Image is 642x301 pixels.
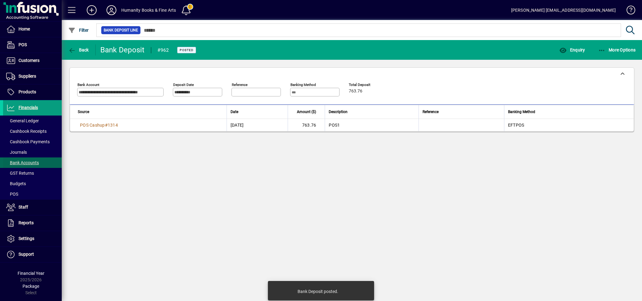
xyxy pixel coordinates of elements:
[68,47,89,52] span: Back
[19,42,27,47] span: POS
[558,44,586,55] button: Enquiry
[19,58,40,63] span: Customers
[3,168,62,178] a: GST Returns
[6,118,39,123] span: General Ledger
[19,26,30,31] span: Home
[508,108,535,115] span: Banking Method
[19,236,34,241] span: Settings
[508,123,524,128] span: EFTPOS
[508,108,626,115] div: Banking Method
[180,48,194,52] span: Posted
[423,108,439,115] span: Reference
[3,189,62,199] a: POS
[78,122,120,128] a: POS Cashup#1314
[3,126,62,136] a: Cashbook Receipts
[62,44,96,55] app-page-header-button: Back
[3,231,62,246] a: Settings
[173,83,194,87] mat-label: Deposit Date
[108,123,118,128] span: 1314
[78,108,223,115] div: Source
[6,181,26,186] span: Budgets
[231,108,238,115] span: Date
[329,123,340,128] span: POS1
[68,28,89,33] span: Filter
[18,271,44,276] span: Financial Year
[290,83,316,87] mat-label: Banking Method
[19,252,34,257] span: Support
[3,69,62,84] a: Suppliers
[23,284,39,289] span: Package
[329,108,415,115] div: Description
[3,147,62,157] a: Journals
[6,192,18,197] span: POS
[3,53,62,68] a: Customers
[100,45,145,55] div: Bank Deposit
[3,136,62,147] a: Cashbook Payments
[6,160,39,165] span: Bank Accounts
[6,150,27,155] span: Journals
[82,5,102,16] button: Add
[232,83,248,87] mat-label: Reference
[231,108,284,115] div: Date
[67,44,90,55] button: Back
[19,74,36,79] span: Suppliers
[292,108,322,115] div: Amount ($)
[297,108,316,115] span: Amount ($)
[19,105,38,110] span: Financials
[80,123,105,128] span: POS Cashup
[19,89,36,94] span: Products
[6,129,47,134] span: Cashbook Receipts
[157,45,169,55] div: #962
[349,83,386,87] span: Total Deposit
[6,171,34,176] span: GST Returns
[105,123,108,128] span: #
[121,5,176,15] div: Humanity Books & Fine Arts
[597,44,637,55] button: More Options
[3,37,62,53] a: POS
[3,157,62,168] a: Bank Accounts
[3,247,62,262] a: Support
[559,47,585,52] span: Enquiry
[227,119,288,131] td: [DATE]
[78,108,89,115] span: Source
[19,220,34,225] span: Reports
[511,5,616,15] div: [PERSON_NAME] [EMAIL_ADDRESS][DOMAIN_NAME]
[6,139,50,144] span: Cashbook Payments
[423,108,500,115] div: Reference
[67,25,90,36] button: Filter
[102,5,121,16] button: Profile
[622,1,634,21] a: Knowledge Base
[288,119,325,131] td: 763.76
[329,108,348,115] span: Description
[3,116,62,126] a: General Ledger
[77,83,99,87] mat-label: Bank Account
[104,27,138,33] span: Bank Deposit Line
[3,215,62,231] a: Reports
[19,205,28,209] span: Staff
[3,178,62,189] a: Budgets
[3,200,62,215] a: Staff
[349,89,362,94] span: 763.76
[298,288,338,295] div: Bank Deposit posted.
[3,22,62,37] a: Home
[598,47,636,52] span: More Options
[3,84,62,100] a: Products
